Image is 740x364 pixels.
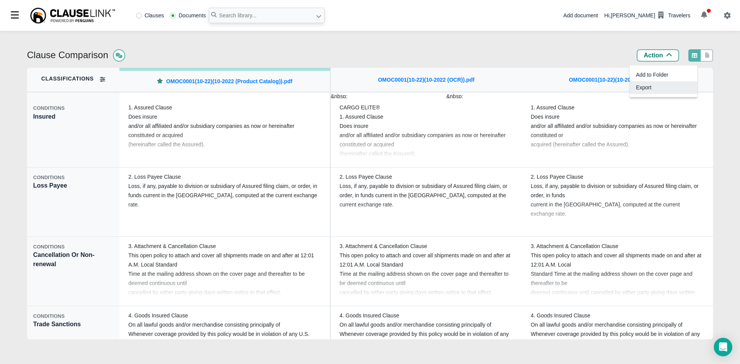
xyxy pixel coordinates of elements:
[41,75,94,82] h5: Classifications
[630,81,697,94] div: Export
[27,237,119,306] div: Cancellation Or Non-renewal
[714,338,732,356] div: Open Intercom Messenger
[688,49,701,62] div: Grid Comparison View
[569,76,666,84] a: OMOC0001(10-22)(10-2022 (docx)).pdf
[27,98,119,168] div: Insured
[333,240,519,303] div: 3. Attachment & Cancellation Clause This open policy to attach and cover all shipments made on an...
[29,7,116,24] img: ClauseLink
[122,101,327,164] div: 1. Assured Clause Does insure and/or all affiliated and/or subsidiary companies as now or hereina...
[378,76,475,84] a: OMOC0001(10-22)(10-2022 (OCR)).pdf
[27,50,108,60] span: Clause Comparison
[563,12,598,20] div: Add document
[701,49,713,62] div: Switch to Document Comparison View
[33,104,113,112] div: CONDITIONS
[33,174,113,181] div: CONDITIONS
[630,69,697,81] div: Add to Folder
[525,240,710,303] div: 3. Attachment & Cancellation Clause This open policy to attach and cover all shipments made on an...
[166,77,293,86] a: OMOC0001(10-22)(10-2022 (Product Catalog)).pdf
[333,101,519,164] div: CARGO ELITE® 1. Assured Clause Does insure and/or all affiliated and/or subsidiary companies as n...
[33,312,113,320] div: CONDITIONS
[525,170,710,234] div: 2. Loss Payee Clause Loss, if any, payable to division or subsidiary of Assured filing claim, or ...
[604,9,690,22] div: Hi, [PERSON_NAME]
[27,168,119,237] div: Loss Payee
[122,170,327,234] div: 2. Loss Payee Clause Loss, if any, payable to division or subsidiary of Assured filing claim, or ...
[525,101,710,164] div: 1. Assured Clause Does insure and/or all affiliated and/or subsidiary companies as now or hereina...
[170,13,206,18] label: Documents
[136,13,164,18] label: Clauses
[333,170,519,234] div: 2. Loss Payee Clause Loss, if any, payable to division or subsidiary of Assured filing claim, or ...
[33,243,113,251] div: CONDITIONS
[122,240,327,303] div: 3. Attachment & Cancellation Clause This open policy to attach and cover all shipments made on an...
[644,52,663,59] span: Action
[637,49,679,62] button: Action
[209,8,325,23] input: Search library...
[119,68,331,92] div: Switch Anchor Document
[668,12,690,20] div: Travelers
